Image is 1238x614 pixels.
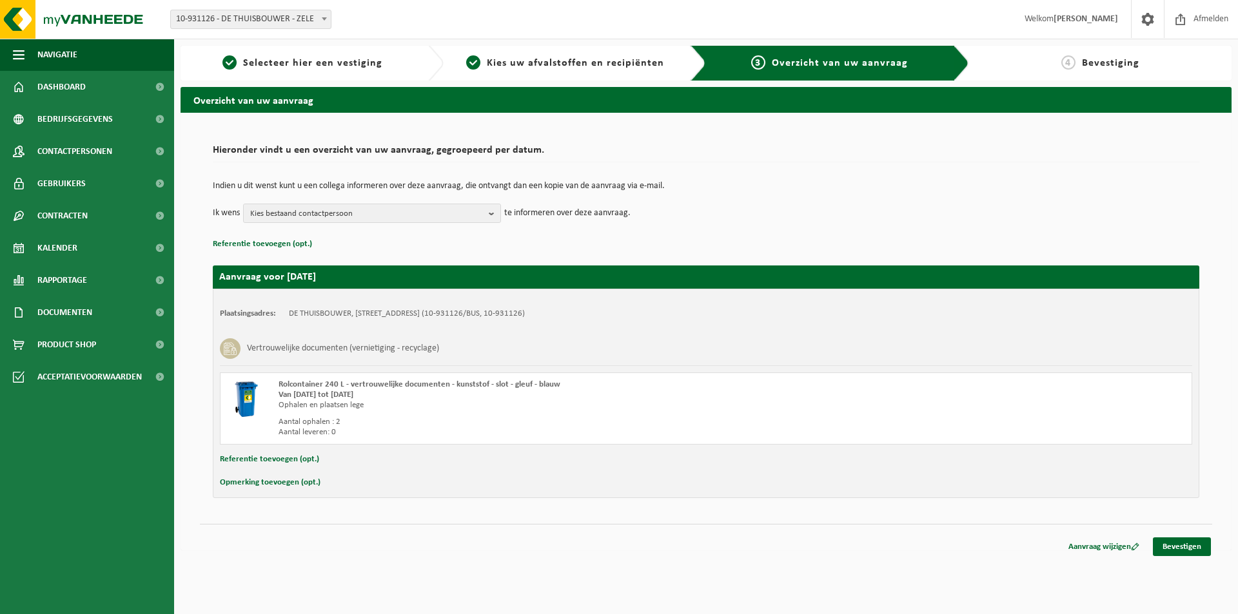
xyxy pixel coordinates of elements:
span: Rolcontainer 240 L - vertrouwelijke documenten - kunststof - slot - gleuf - blauw [279,380,560,389]
td: DE THUISBOUWER, [STREET_ADDRESS] (10-931126/BUS, 10-931126) [289,309,525,319]
span: 2 [466,55,480,70]
div: Aantal ophalen : 2 [279,417,758,427]
span: Kalender [37,232,77,264]
div: Ophalen en plaatsen lege [279,400,758,410]
a: Bevestigen [1153,537,1211,556]
span: Documenten [37,296,92,329]
strong: Van [DATE] tot [DATE] [279,390,353,399]
span: 3 [751,55,765,70]
span: Gebruikers [37,168,86,200]
span: 10-931126 - DE THUISBOUWER - ZELE [171,10,331,28]
span: Contactpersonen [37,135,112,168]
button: Kies bestaand contactpersoon [243,204,501,223]
button: Referentie toevoegen (opt.) [220,451,319,468]
span: Selecteer hier een vestiging [243,58,382,68]
span: Overzicht van uw aanvraag [772,58,908,68]
button: Referentie toevoegen (opt.) [213,236,312,253]
span: Bevestiging [1082,58,1139,68]
a: 1Selecteer hier een vestiging [187,55,418,71]
span: 1 [222,55,237,70]
span: Kies bestaand contactpersoon [250,204,484,224]
span: Navigatie [37,39,77,71]
a: Aanvraag wijzigen [1059,537,1149,556]
a: 2Kies uw afvalstoffen en recipiënten [450,55,681,71]
h2: Overzicht van uw aanvraag [181,87,1232,112]
p: Indien u dit wenst kunt u een collega informeren over deze aanvraag, die ontvangt dan een kopie v... [213,182,1199,191]
span: Contracten [37,200,88,232]
h2: Hieronder vindt u een overzicht van uw aanvraag, gegroepeerd per datum. [213,145,1199,162]
span: Dashboard [37,71,86,103]
div: Aantal leveren: 0 [279,427,758,437]
strong: Plaatsingsadres: [220,309,276,318]
span: Rapportage [37,264,87,296]
img: WB-0240-HPE-BE-09.png [227,379,266,418]
button: Opmerking toevoegen (opt.) [220,474,320,491]
p: Ik wens [213,204,240,223]
span: 4 [1061,55,1076,70]
strong: [PERSON_NAME] [1054,14,1118,24]
p: te informeren over deze aanvraag. [504,204,631,223]
strong: Aanvraag voor [DATE] [219,272,316,282]
span: Bedrijfsgegevens [37,103,113,135]
h3: Vertrouwelijke documenten (vernietiging - recyclage) [247,338,439,359]
span: 10-931126 - DE THUISBOUWER - ZELE [170,10,331,29]
span: Acceptatievoorwaarden [37,361,142,393]
span: Product Shop [37,329,96,361]
span: Kies uw afvalstoffen en recipiënten [487,58,664,68]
